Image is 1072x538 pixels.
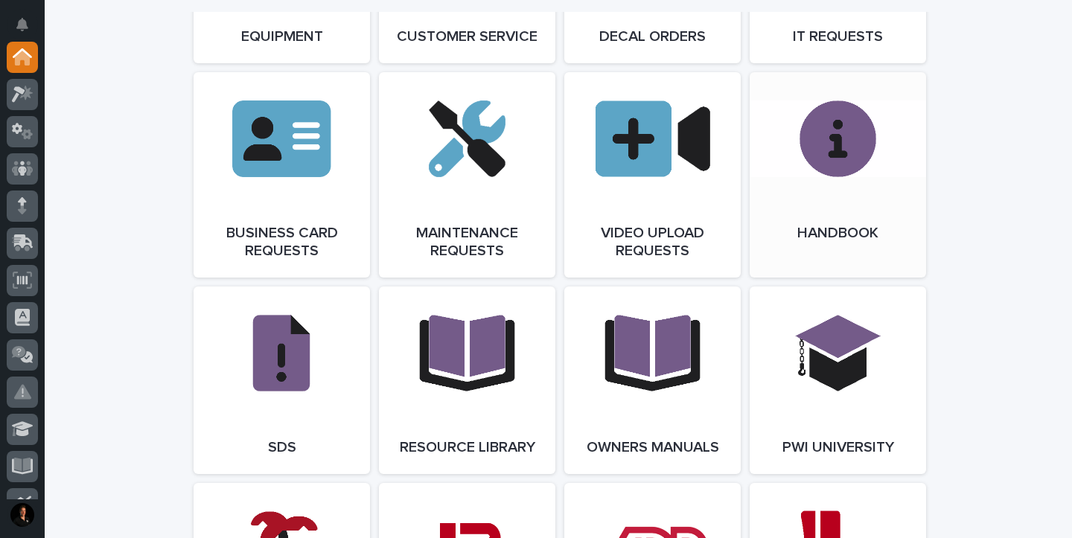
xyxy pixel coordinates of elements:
a: PWI University [750,286,926,474]
a: Handbook [750,72,926,278]
a: SDS [194,286,370,474]
a: Video Upload Requests [564,72,741,278]
button: Notifications [7,9,38,40]
a: Business Card Requests [194,72,370,278]
a: Maintenance Requests [379,72,555,278]
a: Owners Manuals [564,286,741,474]
div: Notifications [19,18,38,42]
button: users-avatar [7,499,38,531]
a: Resource Library [379,286,555,474]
